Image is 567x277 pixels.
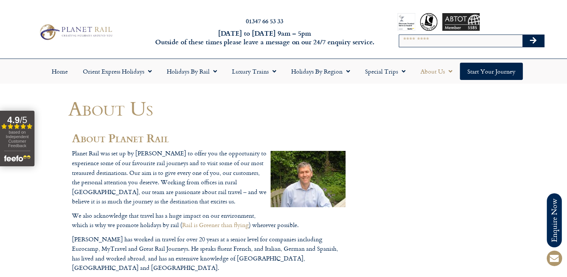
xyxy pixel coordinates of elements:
[72,235,346,273] p: [PERSON_NAME] has worked in travel for over 20 years at a senior level for companies including Eu...
[75,63,159,80] a: Orient Express Holidays
[284,63,358,80] a: Holidays by Region
[37,23,114,42] img: Planet Rail Train Holidays Logo
[271,151,346,207] img: guy-saunders
[153,29,376,47] h6: [DATE] to [DATE] 9am – 5pm Outside of these times please leave a message on our 24/7 enquiry serv...
[72,132,346,145] h2: About Planet Rail
[68,97,349,119] h1: About Us
[159,63,224,80] a: Holidays by Rail
[413,63,460,80] a: About Us
[358,63,413,80] a: Special Trips
[182,220,249,229] a: Rail is Greener than flying
[72,211,346,230] p: We also acknowledge that travel has a huge impact on our environment, which is why we promote hol...
[4,63,563,80] nav: Menu
[224,63,284,80] a: Luxury Trains
[460,63,523,80] a: Start your Journey
[522,35,544,47] button: Search
[44,63,75,80] a: Home
[246,17,283,25] a: 01347 66 53 33
[72,149,346,206] p: Planet Rail was set up by [PERSON_NAME] to offer you the opportunity to experience some of our fa...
